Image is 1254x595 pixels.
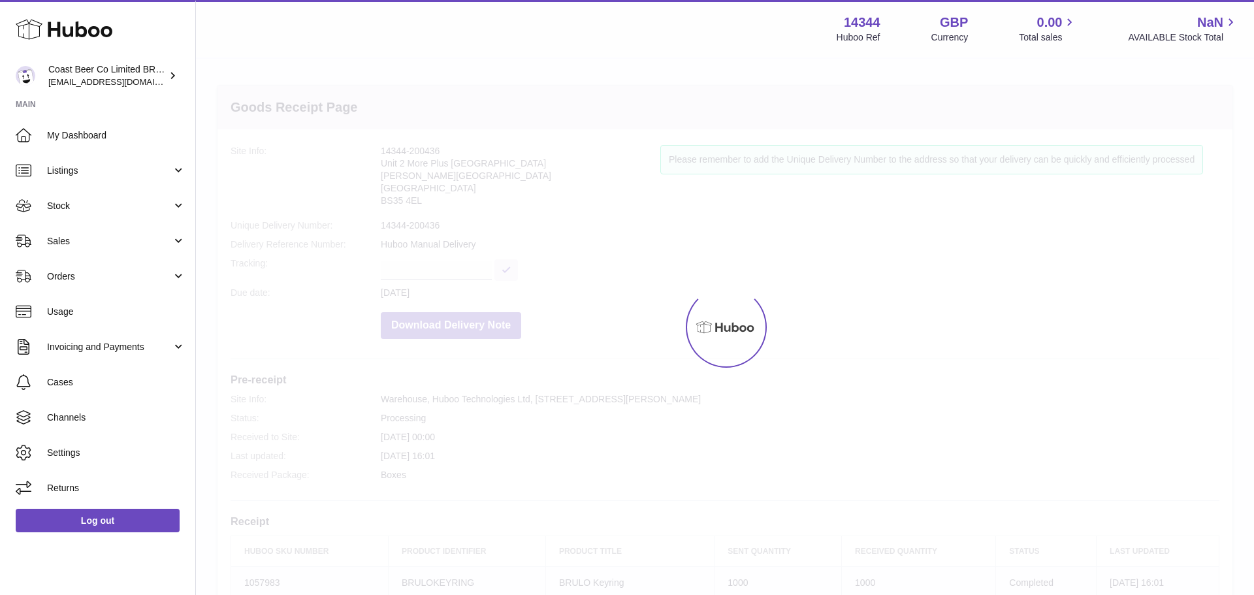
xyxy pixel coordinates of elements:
div: Huboo Ref [837,31,880,44]
a: Log out [16,509,180,532]
span: Settings [47,447,185,459]
span: Usage [47,306,185,318]
span: My Dashboard [47,129,185,142]
span: NaN [1197,14,1223,31]
span: Returns [47,482,185,494]
strong: 14344 [844,14,880,31]
span: Orders [47,270,172,283]
div: Currency [931,31,969,44]
span: 0.00 [1037,14,1063,31]
span: [EMAIL_ADDRESS][DOMAIN_NAME] [48,76,192,87]
span: AVAILABLE Stock Total [1128,31,1238,44]
span: Listings [47,165,172,177]
span: Total sales [1019,31,1077,44]
img: internalAdmin-14344@internal.huboo.com [16,66,35,86]
span: Invoicing and Payments [47,341,172,353]
span: Sales [47,235,172,248]
span: Stock [47,200,172,212]
span: Channels [47,411,185,424]
a: 0.00 Total sales [1019,14,1077,44]
a: NaN AVAILABLE Stock Total [1128,14,1238,44]
div: Coast Beer Co Limited BRULO [48,63,166,88]
strong: GBP [940,14,968,31]
span: Cases [47,376,185,389]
